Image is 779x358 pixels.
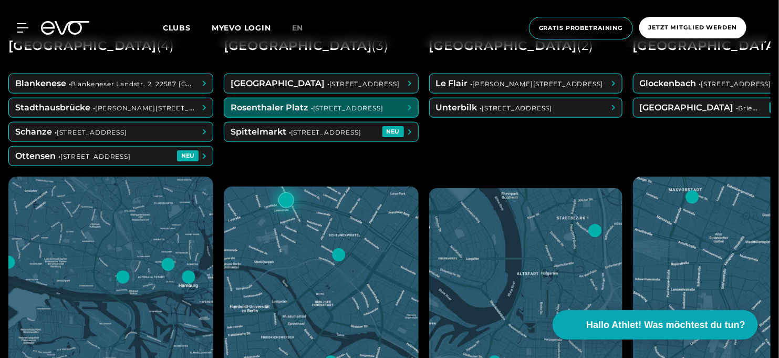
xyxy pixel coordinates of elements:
[553,310,758,340] button: Hallo Athlet! Was möchtest du tun?
[649,23,737,32] span: Jetzt Mitglied werden
[163,23,212,33] a: Clubs
[292,22,316,34] a: en
[586,318,745,332] span: Hallo Athlet! Was möchtest du tun?
[539,24,623,33] span: Gratis Probetraining
[292,23,304,33] span: en
[636,17,750,39] a: Jetzt Mitglied werden
[212,23,271,33] a: MYEVO LOGIN
[526,17,636,39] a: Gratis Probetraining
[163,23,191,33] span: Clubs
